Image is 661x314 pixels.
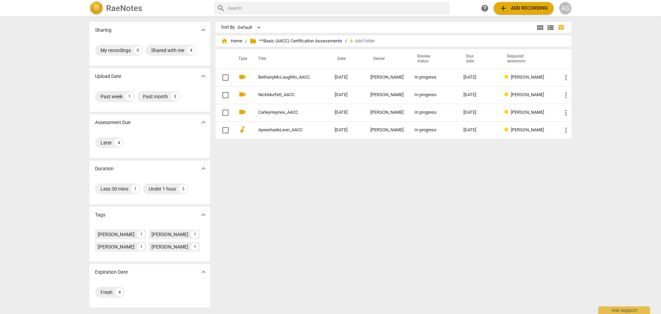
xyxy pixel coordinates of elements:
div: Past month [143,93,168,100]
span: [PERSON_NAME] [511,127,544,132]
span: Home [221,38,242,44]
button: Show more [198,210,209,220]
span: expand_more [199,211,208,219]
span: [PERSON_NAME] [511,110,544,115]
th: Due date [458,49,499,69]
div: In progress [415,110,452,115]
button: List view [545,22,556,33]
button: Tile view [535,22,545,33]
span: Review status: in progress [504,74,511,80]
div: [PERSON_NAME] [151,243,188,250]
div: 4 [115,139,123,147]
th: Required assessors [499,49,556,69]
a: CarleyHaynes_AACC [258,110,310,115]
div: 3 [171,92,179,101]
button: AS [559,2,571,14]
button: Show more [198,163,209,174]
span: expand_more [199,268,208,276]
span: table_chart [558,24,564,31]
th: Date [329,49,365,69]
span: more_vert [562,109,570,117]
span: search [217,4,225,12]
span: audiotrack [238,125,246,134]
div: 1 [137,231,145,238]
div: In progress [415,75,452,80]
span: add [499,4,507,12]
span: expand_more [199,26,208,34]
span: more_vert [562,91,570,99]
input: Search [228,3,447,14]
div: [DATE] [463,110,493,115]
div: [DATE] [463,92,493,98]
span: more_vert [562,73,570,82]
div: 1 [131,185,139,193]
div: 0 [134,46,142,54]
div: 4 [187,46,195,54]
span: Add recording [499,4,548,12]
div: Under 1 hour [149,185,176,192]
a: AyeeshadeLeon_AACC [258,128,310,133]
div: [PERSON_NAME] [98,243,135,250]
a: BethanyMcLaughlin_AACC [258,75,310,80]
img: Logo [90,1,103,15]
span: videocam [238,90,246,99]
button: Upload [494,2,554,14]
span: add [348,38,355,44]
div: 1 [191,243,199,251]
div: Less 30 mins [101,185,128,192]
p: Upload Date [95,73,121,80]
div: [PERSON_NAME] [151,231,188,238]
span: **Basic (AACC) Certification Assessments [250,38,342,44]
span: / [345,39,347,44]
div: [PERSON_NAME] [370,75,403,80]
span: view_list [546,23,555,32]
div: In progress [415,128,452,133]
h2: RaeNotes [106,3,142,13]
div: 3 [179,185,187,193]
div: [DATE] [463,75,493,80]
div: Past week [101,93,123,100]
div: 1 [191,231,199,238]
button: Table view [556,22,566,33]
span: expand_more [199,164,208,173]
span: expand_more [199,118,208,126]
div: [DATE] [463,128,493,133]
span: / [245,39,247,44]
p: Assessment Due [95,119,130,126]
th: Type [233,49,250,69]
td: [DATE] [329,121,365,139]
span: videocam [238,108,246,116]
span: expand_more [199,72,208,80]
span: view_module [536,23,544,32]
th: Review status [409,49,458,69]
div: Fresh [101,289,113,296]
div: Sort By [221,25,235,30]
td: [DATE] [329,86,365,104]
div: 4 [115,288,124,296]
p: Expiration Date [95,269,128,276]
span: folder [250,38,256,44]
th: Title [250,49,329,69]
div: [PERSON_NAME] [98,231,135,238]
div: [PERSON_NAME] [370,92,403,98]
div: Shared with me [151,47,184,54]
td: [DATE] [329,69,365,86]
span: help [481,4,489,12]
div: 1 [137,243,145,251]
div: My recordings [101,47,131,54]
td: [DATE] [329,104,365,121]
p: Sharing [95,27,112,34]
span: [PERSON_NAME] [511,92,544,97]
span: home [221,38,228,44]
button: Show more [198,267,209,277]
div: [PERSON_NAME] [370,128,403,133]
span: Review status: in progress [504,127,511,132]
div: Ask support [598,306,650,314]
span: more_vert [562,126,570,134]
div: Later [101,139,112,146]
p: Duration [95,165,114,172]
a: LogoRaeNotes [90,1,209,15]
button: Show more [198,25,209,35]
div: Default [238,22,263,33]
